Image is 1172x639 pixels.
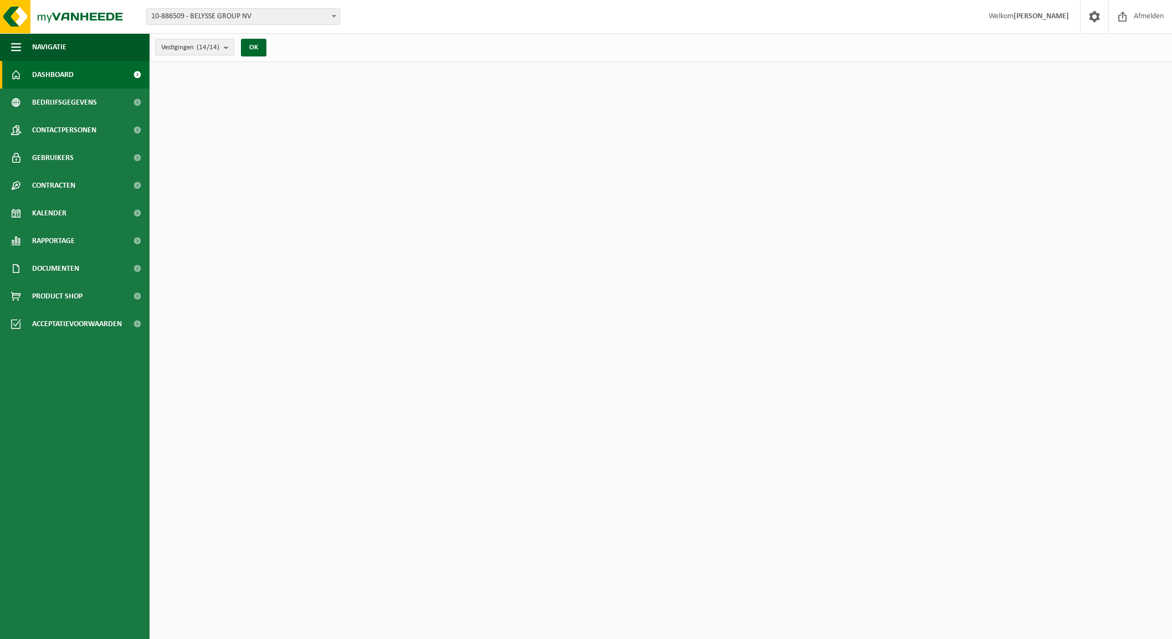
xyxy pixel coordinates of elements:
span: 10-886509 - BELYSSE GROUP NV [147,9,340,24]
span: 10-886509 - BELYSSE GROUP NV [146,8,340,25]
span: Gebruikers [32,144,74,172]
button: Vestigingen(14/14) [155,39,234,55]
span: Documenten [32,255,79,282]
span: Vestigingen [161,39,219,56]
strong: [PERSON_NAME] [1014,12,1069,20]
span: Product Shop [32,282,83,310]
count: (14/14) [197,44,219,51]
span: Contracten [32,172,75,199]
span: Rapportage [32,227,75,255]
span: Acceptatievoorwaarden [32,310,122,338]
span: Contactpersonen [32,116,96,144]
span: Bedrijfsgegevens [32,89,97,116]
button: OK [241,39,266,56]
span: Kalender [32,199,66,227]
span: Dashboard [32,61,74,89]
span: Navigatie [32,33,66,61]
